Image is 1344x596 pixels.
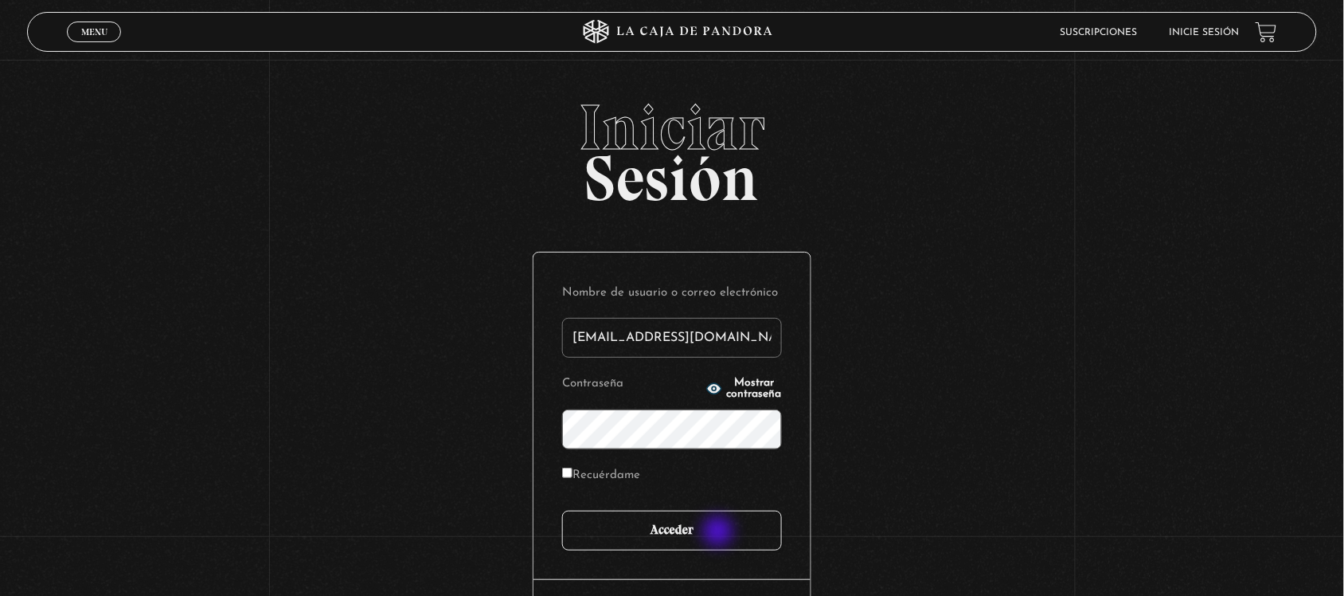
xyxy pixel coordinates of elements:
[27,96,1318,159] span: Iniciar
[1170,28,1240,37] a: Inicie sesión
[706,378,783,400] button: Mostrar contraseña
[1256,21,1277,42] a: View your shopping cart
[1061,28,1138,37] a: Suscripciones
[76,41,113,52] span: Cerrar
[562,464,640,488] label: Recuérdame
[81,27,107,37] span: Menu
[562,281,782,306] label: Nombre de usuario o correo electrónico
[562,511,782,551] input: Acceder
[562,372,701,397] label: Contraseña
[727,378,783,400] span: Mostrar contraseña
[27,96,1318,198] h2: Sesión
[562,468,572,478] input: Recuérdame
